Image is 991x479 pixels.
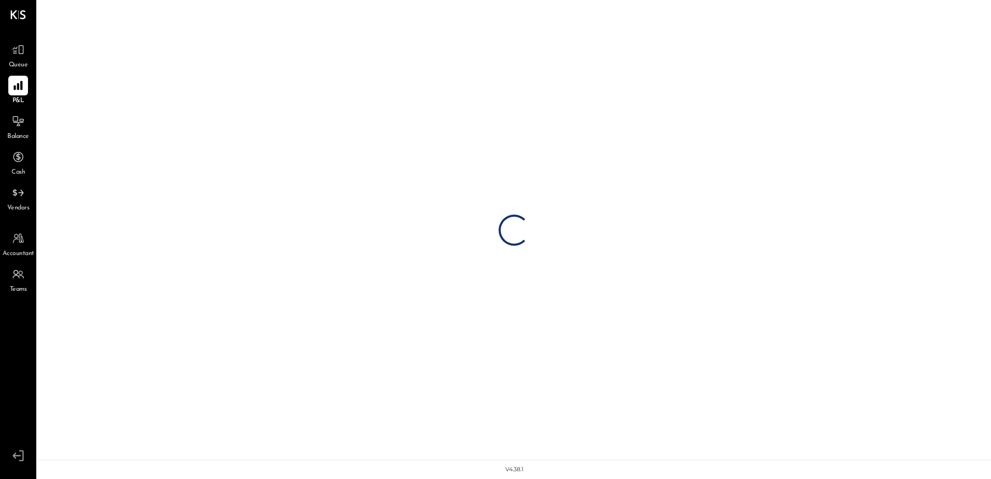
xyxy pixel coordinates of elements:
a: Vendors [1,183,36,213]
a: Balance [1,111,36,142]
span: Queue [9,61,28,70]
span: Vendors [7,204,30,213]
a: P&L [1,76,36,106]
span: Accountant [3,249,34,259]
div: v 4.38.1 [505,466,523,474]
a: Queue [1,40,36,70]
a: Accountant [1,229,36,259]
a: Cash [1,147,36,177]
span: Cash [11,168,25,177]
a: Teams [1,264,36,294]
span: P&L [12,96,24,106]
span: Balance [7,132,29,142]
span: Teams [10,285,27,294]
